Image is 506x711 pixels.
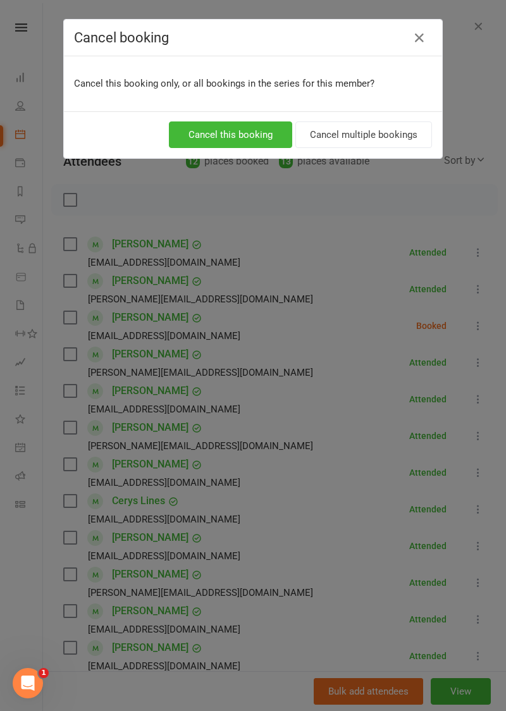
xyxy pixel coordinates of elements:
p: Cancel this booking only, or all bookings in the series for this member? [74,76,432,91]
iframe: Intercom live chat [13,668,43,698]
h4: Cancel booking [74,30,432,46]
button: Cancel multiple bookings [295,121,432,148]
button: Close [409,28,429,48]
button: Cancel this booking [169,121,292,148]
span: 1 [39,668,49,678]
